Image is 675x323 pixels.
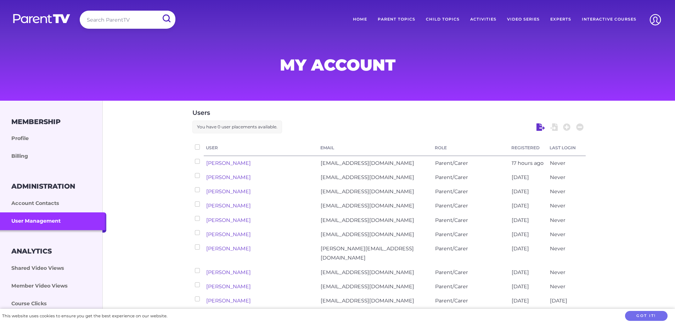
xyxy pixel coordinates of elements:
[550,283,566,290] span: Never
[192,121,282,133] p: You have 0 user placements available.
[512,297,529,304] span: [DATE]
[206,231,251,238] a: [PERSON_NAME]
[206,245,251,252] a: [PERSON_NAME]
[321,188,414,195] span: [EMAIL_ADDRESS][DOMAIN_NAME]
[435,283,468,290] span: Parent/Carer
[11,247,52,255] h3: Analytics
[512,160,544,166] span: 17 hours ago
[206,188,251,195] a: [PERSON_NAME]
[321,217,414,223] span: [EMAIL_ADDRESS][DOMAIN_NAME]
[511,144,545,152] a: Registered
[321,160,414,166] span: [EMAIL_ADDRESS][DOMAIN_NAME]
[512,188,529,195] span: [DATE]
[550,144,584,152] a: Last Login
[206,160,251,166] a: [PERSON_NAME]
[206,297,251,304] a: [PERSON_NAME]
[167,58,508,72] h1: My Account
[321,231,414,238] span: [EMAIL_ADDRESS][DOMAIN_NAME]
[348,11,372,28] a: Home
[421,11,465,28] a: Child Topics
[435,297,468,304] span: Parent/Carer
[206,144,316,152] a: User
[435,231,468,238] span: Parent/Carer
[465,11,502,28] a: Activities
[550,269,566,275] span: Never
[321,269,414,275] span: [EMAIL_ADDRESS][DOMAIN_NAME]
[372,11,421,28] a: Parent Topics
[435,160,468,166] span: Parent/Carer
[512,231,529,238] span: [DATE]
[11,118,61,126] h3: Membership
[512,217,529,223] span: [DATE]
[12,13,71,24] img: parenttv-logo-white.4c85aaf.svg
[192,108,586,118] h4: Users
[550,231,566,238] span: Never
[550,297,567,304] span: [DATE]
[2,312,167,320] div: This website uses cookies to ensure you get the best experience on our website.
[512,283,529,290] span: [DATE]
[206,269,251,275] a: [PERSON_NAME]
[550,160,566,166] span: Never
[435,245,468,252] span: Parent/Carer
[545,11,576,28] a: Experts
[206,202,251,209] a: [PERSON_NAME]
[320,144,431,152] a: Email
[206,217,251,223] a: [PERSON_NAME]
[576,123,584,132] a: Delete selected users
[435,269,468,275] span: Parent/Carer
[646,11,664,29] img: Account
[435,188,468,195] span: Parent/Carer
[321,297,414,304] span: [EMAIL_ADDRESS][DOMAIN_NAME]
[435,144,507,152] a: Role
[576,11,642,28] a: Interactive Courses
[550,174,566,180] span: Never
[157,11,175,27] input: Submit
[563,123,571,132] a: Add a new user
[435,202,468,209] span: Parent/Carer
[206,283,251,290] a: [PERSON_NAME]
[206,174,251,180] a: [PERSON_NAME]
[321,202,414,209] span: [EMAIL_ADDRESS][DOMAIN_NAME]
[550,202,566,209] span: Never
[625,311,668,321] button: Got it!
[512,202,529,209] span: [DATE]
[11,182,75,190] h3: Administration
[80,11,175,29] input: Search ParentTV
[512,245,529,252] span: [DATE]
[435,217,468,223] span: Parent/Carer
[512,174,529,180] span: [DATE]
[550,217,566,223] span: Never
[321,174,414,180] span: [EMAIL_ADDRESS][DOMAIN_NAME]
[536,123,545,132] a: Export Users
[321,283,414,290] span: [EMAIL_ADDRESS][DOMAIN_NAME]
[550,123,558,132] a: Import Users
[550,188,566,195] span: Never
[321,245,414,261] span: [PERSON_NAME][EMAIL_ADDRESS][DOMAIN_NAME]
[435,174,468,180] span: Parent/Carer
[502,11,545,28] a: Video Series
[550,245,566,252] span: Never
[512,269,529,275] span: [DATE]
